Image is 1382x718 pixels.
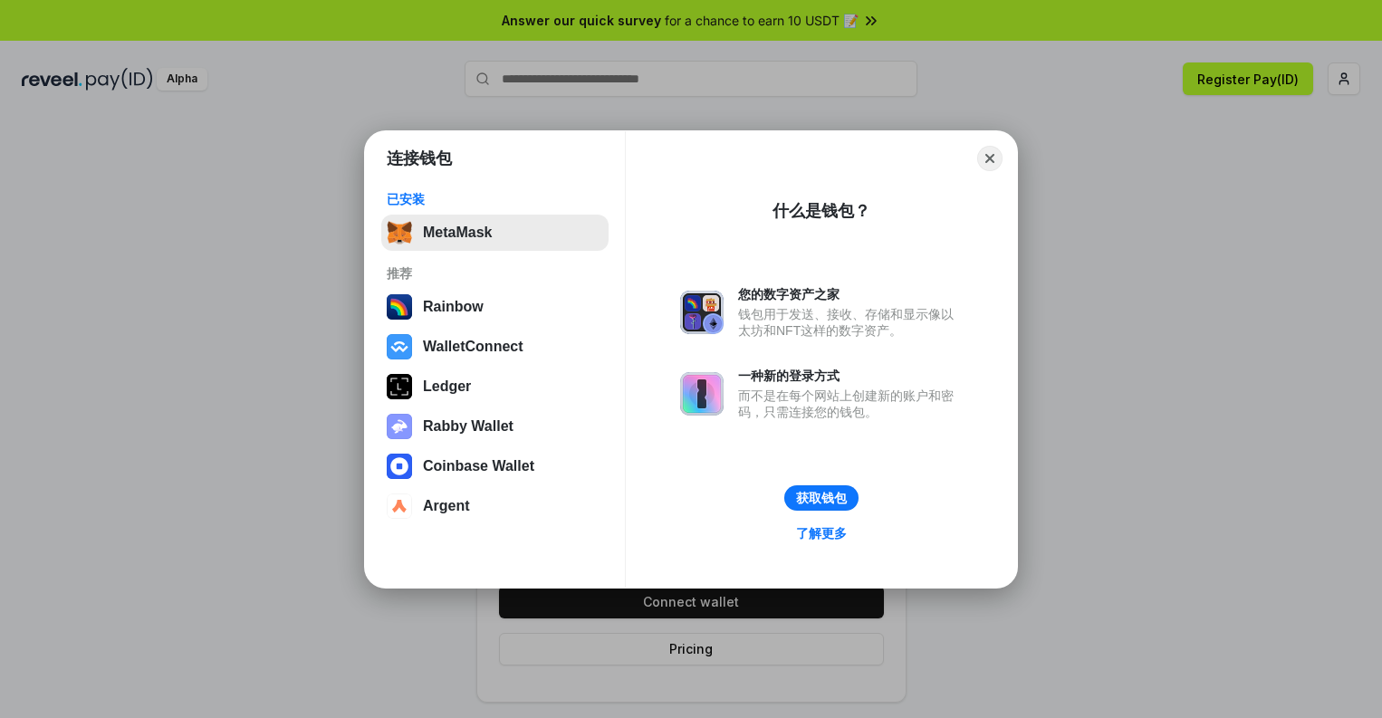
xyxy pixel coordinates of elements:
button: 获取钱包 [784,485,859,511]
img: svg+xml,%3Csvg%20xmlns%3D%22http%3A%2F%2Fwww.w3.org%2F2000%2Fsvg%22%20fill%3D%22none%22%20viewBox... [680,372,724,416]
div: 已安装 [387,191,603,207]
div: 而不是在每个网站上创建新的账户和密码，只需连接您的钱包。 [738,388,963,420]
img: svg+xml,%3Csvg%20xmlns%3D%22http%3A%2F%2Fwww.w3.org%2F2000%2Fsvg%22%20fill%3D%22none%22%20viewBox... [680,291,724,334]
img: svg+xml,%3Csvg%20fill%3D%22none%22%20height%3D%2233%22%20viewBox%3D%220%200%2035%2033%22%20width%... [387,220,412,245]
img: svg+xml,%3Csvg%20width%3D%2228%22%20height%3D%2228%22%20viewBox%3D%220%200%2028%2028%22%20fill%3D... [387,493,412,519]
div: 您的数字资产之家 [738,286,963,302]
a: 了解更多 [785,522,858,545]
div: 推荐 [387,265,603,282]
img: svg+xml,%3Csvg%20width%3D%2228%22%20height%3D%2228%22%20viewBox%3D%220%200%2028%2028%22%20fill%3D... [387,334,412,359]
div: MetaMask [423,225,492,241]
div: Coinbase Wallet [423,458,534,474]
div: Rainbow [423,299,484,315]
button: Rainbow [381,289,609,325]
div: WalletConnect [423,339,523,355]
img: svg+xml,%3Csvg%20width%3D%22120%22%20height%3D%22120%22%20viewBox%3D%220%200%20120%20120%22%20fil... [387,294,412,320]
button: Close [977,146,1003,171]
img: svg+xml,%3Csvg%20width%3D%2228%22%20height%3D%2228%22%20viewBox%3D%220%200%2028%2028%22%20fill%3D... [387,454,412,479]
button: MetaMask [381,215,609,251]
div: 获取钱包 [796,490,847,506]
div: Argent [423,498,470,514]
img: svg+xml,%3Csvg%20xmlns%3D%22http%3A%2F%2Fwww.w3.org%2F2000%2Fsvg%22%20width%3D%2228%22%20height%3... [387,374,412,399]
button: Rabby Wallet [381,408,609,445]
button: Coinbase Wallet [381,448,609,484]
button: WalletConnect [381,329,609,365]
div: Ledger [423,378,471,395]
h1: 连接钱包 [387,148,452,169]
img: svg+xml,%3Csvg%20xmlns%3D%22http%3A%2F%2Fwww.w3.org%2F2000%2Fsvg%22%20fill%3D%22none%22%20viewBox... [387,414,412,439]
div: 钱包用于发送、接收、存储和显示像以太坊和NFT这样的数字资产。 [738,306,963,339]
button: Ledger [381,369,609,405]
button: Argent [381,488,609,524]
div: 了解更多 [796,525,847,541]
div: Rabby Wallet [423,418,513,435]
div: 一种新的登录方式 [738,368,963,384]
div: 什么是钱包？ [773,200,870,222]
